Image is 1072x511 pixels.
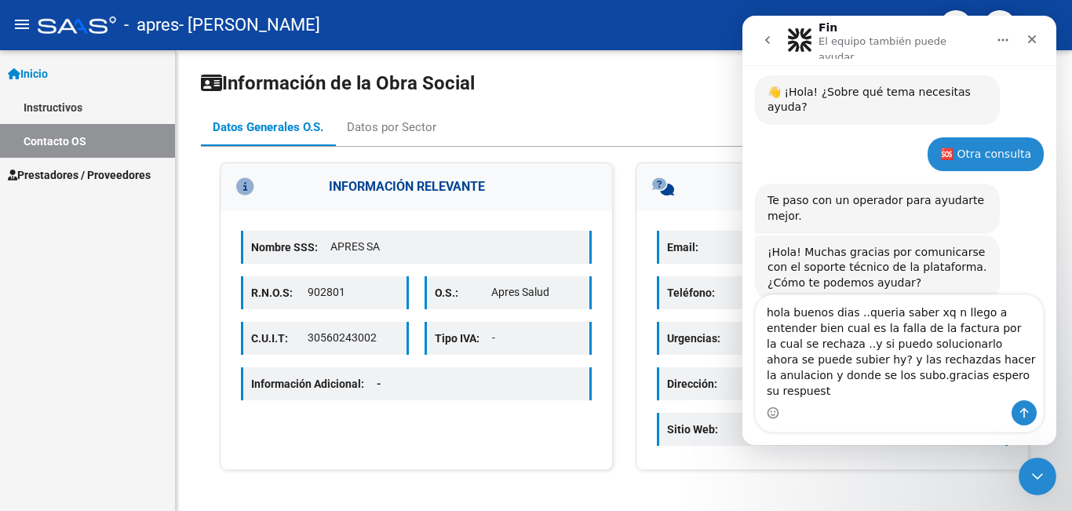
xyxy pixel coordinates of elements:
[251,284,308,301] p: R.N.O.S:
[1019,458,1056,495] iframe: Intercom live chat
[377,378,381,390] span: -
[8,166,151,184] span: Prestadores / Proveedores
[435,330,492,347] p: Tipo IVA:
[8,65,48,82] span: Inicio
[179,8,320,42] span: - [PERSON_NAME]
[251,375,394,392] p: Información Adicional:
[667,330,778,347] p: Urgencias:
[201,71,1047,96] h1: Información de la Obra Social
[308,330,398,346] p: 30560243002
[435,284,491,301] p: O.S.:
[491,284,582,301] p: Apres Salud
[667,375,778,392] p: Dirección:
[492,330,582,346] p: -
[347,119,436,136] div: Datos por Sector
[667,421,778,438] p: Sitio Web:
[667,284,778,301] p: Teléfono:
[636,163,1028,210] h3: CONTACTOS GENERALES
[251,239,330,256] p: Nombre SSS:
[742,16,1056,445] iframe: Intercom live chat
[124,8,179,42] span: - apres
[251,330,308,347] p: C.U.I.T:
[667,239,778,256] p: Email:
[213,119,323,136] div: Datos Generales O.S.
[13,15,31,34] mat-icon: menu
[308,284,398,301] p: 902801
[330,239,582,255] p: APRES SA
[221,163,612,210] h3: INFORMACIÓN RELEVANTE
